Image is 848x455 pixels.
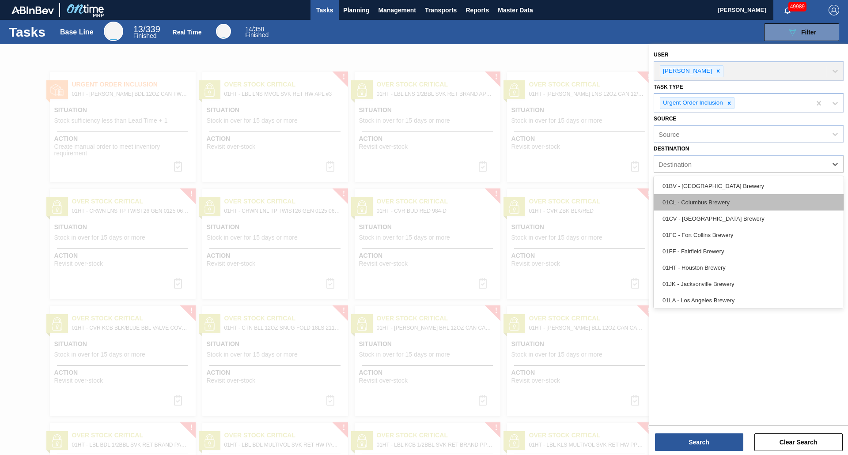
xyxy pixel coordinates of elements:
[315,5,334,15] span: Tasks
[133,24,143,34] span: 13
[173,29,202,36] div: Real Time
[654,52,668,58] label: User
[654,276,844,292] div: 01JK - Jacksonville Brewery
[133,26,160,39] div: Base Line
[654,227,844,243] div: 01FC - Fort Collins Brewery
[659,160,692,168] div: Destination
[498,5,533,15] span: Master Data
[654,292,844,308] div: 01LA - Los Angeles Brewery
[60,28,94,36] div: Base Line
[654,259,844,276] div: 01HT - Houston Brewery
[466,5,489,15] span: Reports
[801,29,816,36] span: Filter
[773,4,802,16] button: Notifications
[829,5,839,15] img: Logout
[343,5,369,15] span: Planning
[245,31,269,38] span: Finished
[654,243,844,259] div: 01FF - Fairfield Brewery
[660,98,724,109] div: Urgent Order Inclusion
[654,176,701,182] label: Material Group
[654,146,689,152] label: Destination
[11,6,54,14] img: TNhmsLtSVTkK8tSr43FrP2fwEKptu5GPRR3wAAAABJRU5ErkJggg==
[425,5,457,15] span: Transports
[104,22,123,41] div: Base Line
[216,24,231,39] div: Real Time
[245,26,252,33] span: 14
[764,23,839,41] button: Filter
[654,84,683,90] label: Task type
[654,116,676,122] label: Source
[654,194,844,211] div: 01CL - Columbus Brewery
[245,26,264,33] span: / 358
[133,32,157,39] span: Finished
[133,24,160,34] span: / 339
[654,211,844,227] div: 01CV - [GEOGRAPHIC_DATA] Brewery
[378,5,416,15] span: Management
[245,26,269,38] div: Real Time
[659,131,680,138] div: Source
[788,2,806,11] span: 49989
[9,27,48,37] h1: Tasks
[654,178,844,194] div: 01BV - [GEOGRAPHIC_DATA] Brewery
